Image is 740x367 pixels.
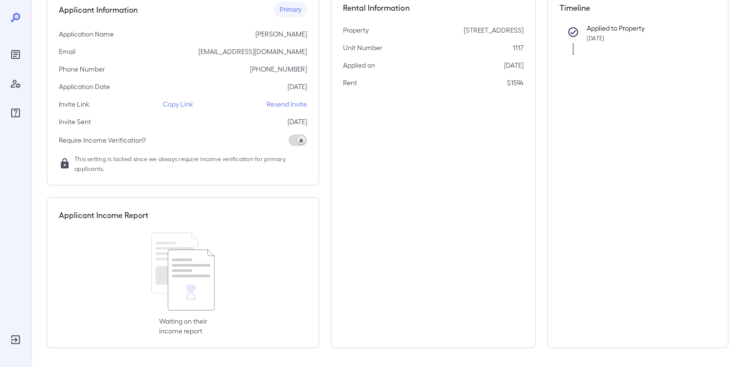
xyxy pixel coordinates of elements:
p: Unit Number [343,43,382,53]
span: This setting is locked since we always require income verification for primary applicants. [74,154,307,173]
p: [STREET_ADDRESS] [464,25,523,35]
p: 1117 [513,43,523,53]
h5: Applicant Income Report [59,209,148,221]
p: [DATE] [288,117,307,127]
p: [PERSON_NAME] [255,29,307,39]
span: Primary [274,5,307,15]
p: Rent [343,78,357,88]
p: Waiting on their income report [159,316,207,336]
p: [DATE] [504,60,523,70]
p: Copy Link [163,99,193,109]
p: Applied on [343,60,375,70]
p: [EMAIL_ADDRESS][DOMAIN_NAME] [199,47,307,56]
p: [DATE] [288,82,307,92]
p: Applied to Property [587,23,701,33]
p: Application Date [59,82,110,92]
div: Log Out [8,332,23,348]
p: Email [59,47,75,56]
p: Require Income Verification? [59,135,146,145]
span: [DATE] [587,35,604,41]
p: [PHONE_NUMBER] [250,64,307,74]
h5: Rental Information [343,2,523,14]
div: Manage Users [8,76,23,92]
div: FAQ [8,105,23,121]
p: Invite Sent [59,117,91,127]
p: Invite Link [59,99,90,109]
p: Application Name [59,29,114,39]
p: $1594 [507,78,523,88]
div: Reports [8,47,23,62]
p: Phone Number [59,64,105,74]
p: Resend Invite [267,99,307,109]
h5: Timeline [560,2,716,14]
h5: Applicant Information [59,4,138,16]
p: Property [343,25,369,35]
